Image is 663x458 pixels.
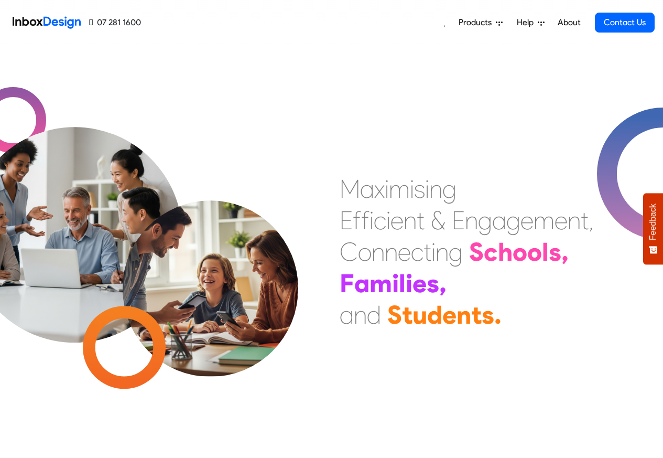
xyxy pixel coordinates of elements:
div: n [354,299,367,331]
div: s [427,268,439,299]
div: g [449,236,463,268]
div: l [542,236,549,268]
div: o [358,236,372,268]
div: n [465,205,478,236]
div: o [513,236,527,268]
div: i [392,268,399,299]
div: S [387,299,402,331]
div: i [410,173,414,205]
div: e [442,299,457,331]
div: M [340,173,360,205]
div: t [423,236,431,268]
a: 07 281 1600 [89,16,141,29]
div: f [361,205,369,236]
div: l [399,268,406,299]
a: About [555,12,583,33]
div: g [442,173,457,205]
div: . [494,299,502,331]
a: Contact Us [595,13,655,33]
div: e [398,236,411,268]
div: m [534,205,555,236]
div: C [340,236,358,268]
div: t [471,299,482,331]
div: & [431,205,445,236]
div: c [374,205,386,236]
span: Products [459,16,496,29]
div: s [549,236,561,268]
div: t [402,299,412,331]
div: m [369,268,392,299]
div: x [374,173,385,205]
div: Maximising Efficient & Engagement, Connecting Schools, Families, and Students. [340,173,594,331]
div: n [457,299,471,331]
div: e [555,205,568,236]
div: s [414,173,425,205]
div: F [340,268,354,299]
div: , [439,268,447,299]
button: Feedback - Show survey [643,193,663,264]
div: E [452,205,465,236]
div: t [581,205,589,236]
a: Products [454,12,507,33]
div: o [527,236,542,268]
div: n [404,205,417,236]
div: a [340,299,354,331]
div: a [360,173,374,205]
div: n [429,173,442,205]
div: i [385,173,389,205]
div: f [353,205,361,236]
div: E [340,205,353,236]
div: i [406,268,412,299]
div: e [520,205,534,236]
span: Help [517,16,538,29]
div: a [354,268,369,299]
div: d [367,299,381,331]
div: a [492,205,506,236]
div: n [436,236,449,268]
div: i [425,173,429,205]
div: m [389,173,410,205]
div: t [417,205,425,236]
div: i [431,236,436,268]
div: g [506,205,520,236]
div: , [589,205,594,236]
div: c [411,236,423,268]
div: c [484,236,498,268]
div: n [568,205,581,236]
div: h [498,236,513,268]
div: u [412,299,427,331]
div: e [390,205,404,236]
div: S [469,236,484,268]
span: Feedback [648,204,658,240]
img: parents_with_child.png [101,157,320,377]
div: d [427,299,442,331]
div: e [412,268,427,299]
a: Help [513,12,549,33]
div: n [372,236,385,268]
div: , [561,236,569,268]
div: s [482,299,494,331]
div: i [386,205,390,236]
div: g [478,205,492,236]
div: i [369,205,374,236]
div: n [385,236,398,268]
